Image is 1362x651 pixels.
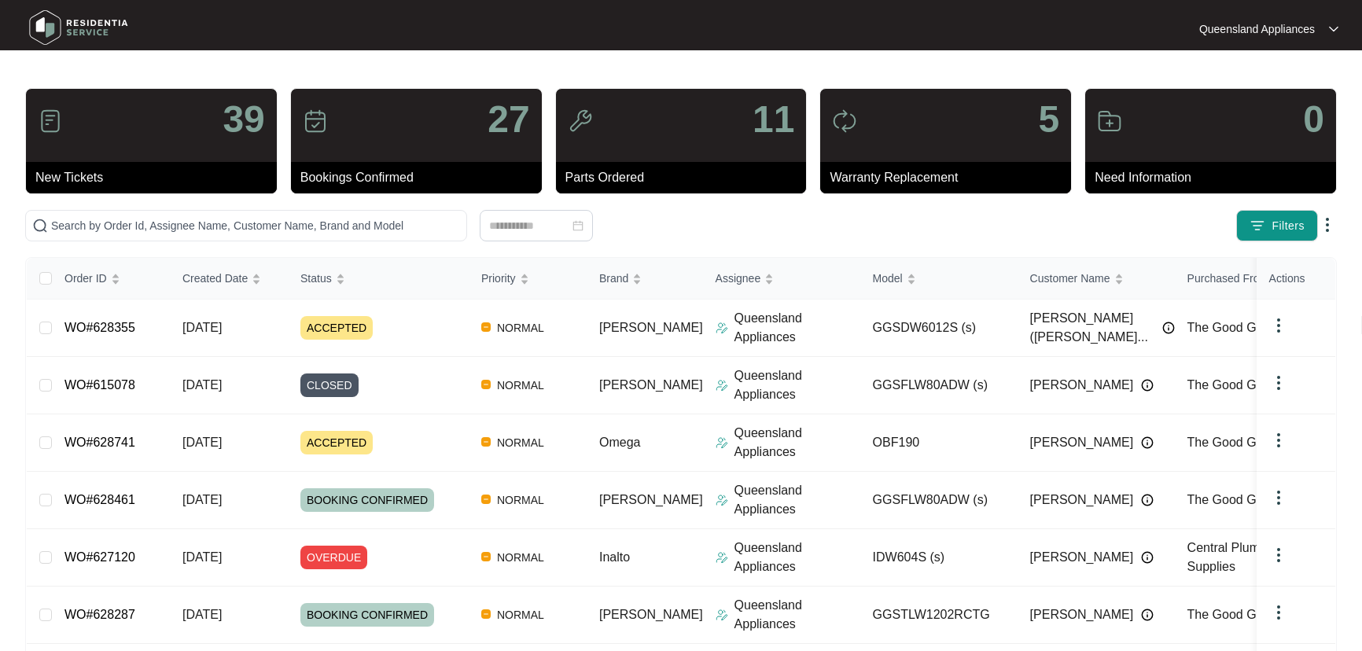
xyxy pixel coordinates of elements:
span: [PERSON_NAME] ([PERSON_NAME]... [1030,309,1154,347]
span: BOOKING CONFIRMED [300,603,434,627]
span: Purchased From [1187,270,1268,287]
img: icon [832,108,857,134]
th: Customer Name [1018,258,1175,300]
p: Queensland Appliances [1199,21,1315,37]
span: [PERSON_NAME] [1030,605,1134,624]
img: Info icon [1141,494,1154,506]
img: Vercel Logo [481,437,491,447]
img: Info icon [1162,322,1175,334]
span: NORMAL [491,433,550,452]
span: NORMAL [491,376,550,395]
span: Customer Name [1030,270,1110,287]
img: dropdown arrow [1269,316,1288,335]
p: Queensland Appliances [734,481,860,519]
img: Assigner Icon [716,609,728,621]
th: Assignee [703,258,860,300]
span: [PERSON_NAME] [1030,376,1134,395]
span: ACCEPTED [300,316,373,340]
p: Queensland Appliances [734,596,860,634]
span: Brand [599,270,628,287]
span: [DATE] [182,378,222,392]
th: Purchased From [1175,258,1332,300]
th: Priority [469,258,587,300]
span: OVERDUE [300,546,367,569]
img: icon [1097,108,1122,134]
p: New Tickets [35,168,277,187]
img: icon [38,108,63,134]
img: Vercel Logo [481,322,491,332]
input: Search by Order Id, Assignee Name, Customer Name, Brand and Model [51,217,460,234]
img: Assigner Icon [716,494,728,506]
a: WO#628461 [64,493,135,506]
img: dropdown arrow [1269,488,1288,507]
img: dropdown arrow [1269,373,1288,392]
img: residentia service logo [24,4,134,51]
span: The Good Guys [1187,608,1276,621]
td: GGSFLW80ADW (s) [860,357,1018,414]
td: IDW604S (s) [860,529,1018,587]
span: The Good Guys [1187,378,1276,392]
p: Queensland Appliances [734,424,860,462]
img: dropdown arrow [1269,603,1288,622]
img: Vercel Logo [481,380,491,389]
p: Parts Ordered [565,168,807,187]
a: WO#628741 [64,436,135,449]
span: The Good Guys [1187,493,1276,506]
p: Queensland Appliances [734,366,860,404]
td: GGSTLW1202RCTG [860,587,1018,644]
p: 5 [1038,101,1059,138]
img: Assigner Icon [716,436,728,449]
span: Filters [1272,218,1305,234]
img: Vercel Logo [481,609,491,619]
span: [PERSON_NAME] [599,378,703,392]
span: BOOKING CONFIRMED [300,488,434,512]
span: The Good Guys [1187,436,1276,449]
img: dropdown arrow [1269,546,1288,565]
th: Model [860,258,1018,300]
span: [PERSON_NAME] [599,608,703,621]
span: [DATE] [182,321,222,334]
span: [DATE] [182,493,222,506]
span: Model [873,270,903,287]
td: GGSDW6012S (s) [860,300,1018,357]
span: [PERSON_NAME] [599,321,703,334]
img: Assigner Icon [716,322,728,334]
p: Warranty Replacement [830,168,1071,187]
img: icon [568,108,593,134]
a: WO#628287 [64,608,135,621]
p: 39 [223,101,264,138]
span: Priority [481,270,516,287]
th: Status [288,258,469,300]
img: Info icon [1141,551,1154,564]
th: Created Date [170,258,288,300]
img: Vercel Logo [481,552,491,561]
span: NORMAL [491,548,550,567]
a: WO#627120 [64,550,135,564]
span: [DATE] [182,436,222,449]
span: NORMAL [491,491,550,509]
p: Bookings Confirmed [300,168,542,187]
img: search-icon [32,218,48,234]
span: [DATE] [182,550,222,564]
span: Assignee [716,270,761,287]
p: Need Information [1095,168,1336,187]
img: filter icon [1250,218,1265,234]
img: icon [303,108,328,134]
span: Created Date [182,270,248,287]
img: Vercel Logo [481,495,491,504]
th: Brand [587,258,703,300]
td: OBF190 [860,414,1018,472]
img: Info icon [1141,436,1154,449]
p: Queensland Appliances [734,309,860,347]
p: 27 [488,101,529,138]
span: Status [300,270,332,287]
span: Omega [599,436,640,449]
img: Assigner Icon [716,551,728,564]
span: Order ID [64,270,107,287]
button: filter iconFilters [1236,210,1318,241]
img: Assigner Icon [716,379,728,392]
span: NORMAL [491,318,550,337]
span: [PERSON_NAME] [1030,491,1134,509]
img: dropdown arrow [1318,215,1337,234]
img: Info icon [1141,609,1154,621]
